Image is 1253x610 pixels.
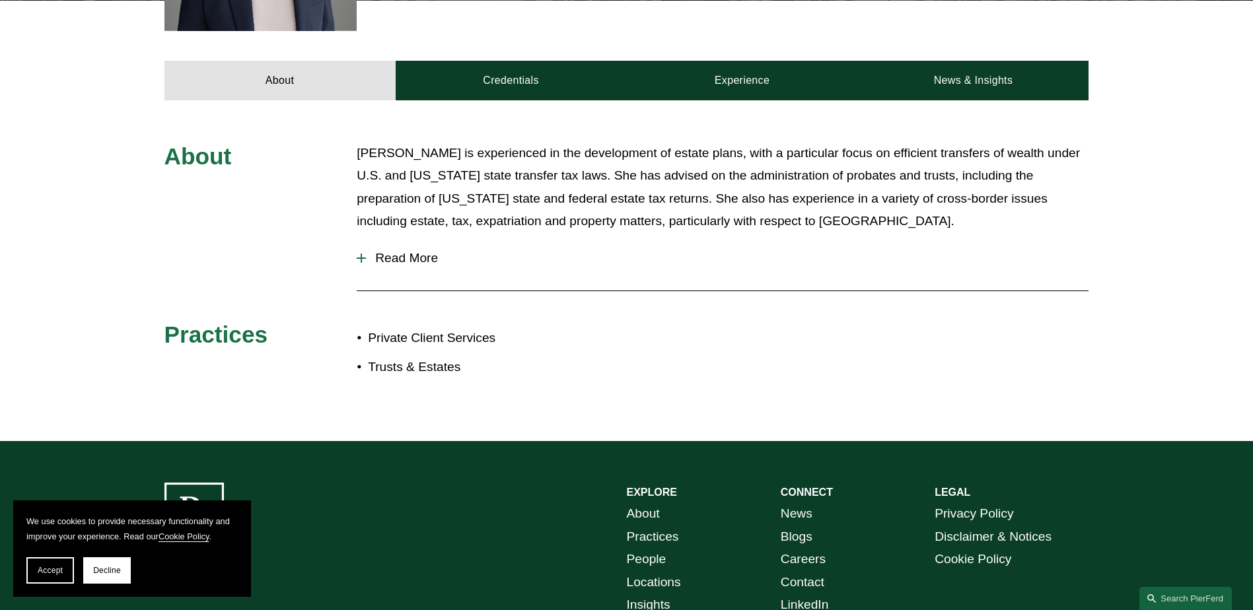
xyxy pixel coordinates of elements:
a: Credentials [396,61,627,100]
a: Cookie Policy [935,548,1011,571]
span: Practices [164,322,268,347]
p: [PERSON_NAME] is experienced in the development of estate plans, with a particular focus on effic... [357,142,1089,233]
a: News [781,502,812,525]
span: Decline [93,566,121,575]
a: Locations [627,571,681,594]
p: Private Client Services [368,327,626,350]
strong: LEGAL [935,487,970,498]
a: People [627,548,666,571]
a: Practices [627,525,679,549]
a: About [627,502,660,525]
a: Experience [627,61,858,100]
button: Accept [26,557,74,584]
button: Read More [357,241,1089,275]
a: Cookie Policy [159,531,209,541]
p: We use cookies to provide necessary functionality and improve your experience. Read our . [26,514,238,544]
a: Privacy Policy [935,502,1013,525]
section: Cookie banner [13,500,251,597]
span: Read More [366,251,1089,265]
a: Disclaimer & Notices [935,525,1052,549]
a: Contact [781,571,824,594]
span: Accept [38,566,63,575]
a: About [164,61,396,100]
strong: EXPLORE [627,487,677,498]
a: Search this site [1139,587,1232,610]
a: Blogs [781,525,812,549]
a: Careers [781,548,826,571]
p: Trusts & Estates [368,356,626,379]
a: News & Insights [857,61,1089,100]
button: Decline [83,557,131,584]
span: About [164,143,232,169]
strong: CONNECT [781,487,833,498]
